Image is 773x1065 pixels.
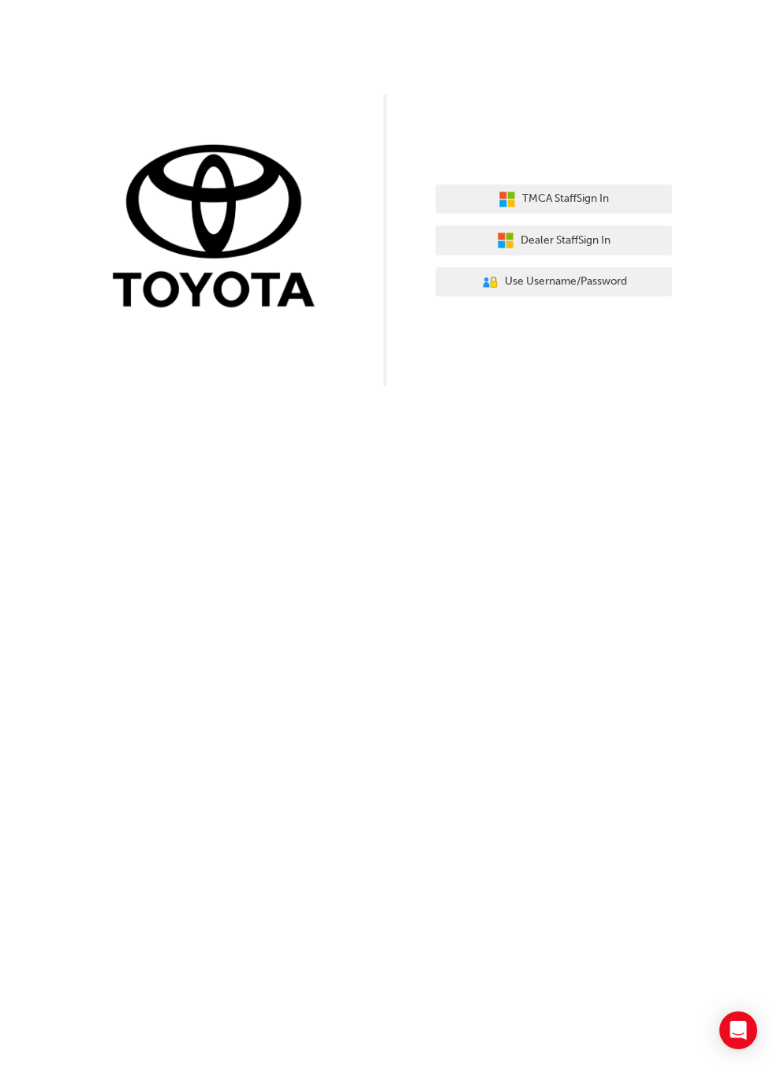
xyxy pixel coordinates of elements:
[505,273,627,291] span: Use Username/Password
[435,267,672,297] button: Use Username/Password
[521,232,611,250] span: Dealer Staff Sign In
[719,1011,757,1049] div: Open Intercom Messenger
[435,184,672,214] button: TMCA StaffSign In
[435,225,672,255] button: Dealer StaffSign In
[101,141,338,315] img: Trak
[522,190,609,208] span: TMCA Staff Sign In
